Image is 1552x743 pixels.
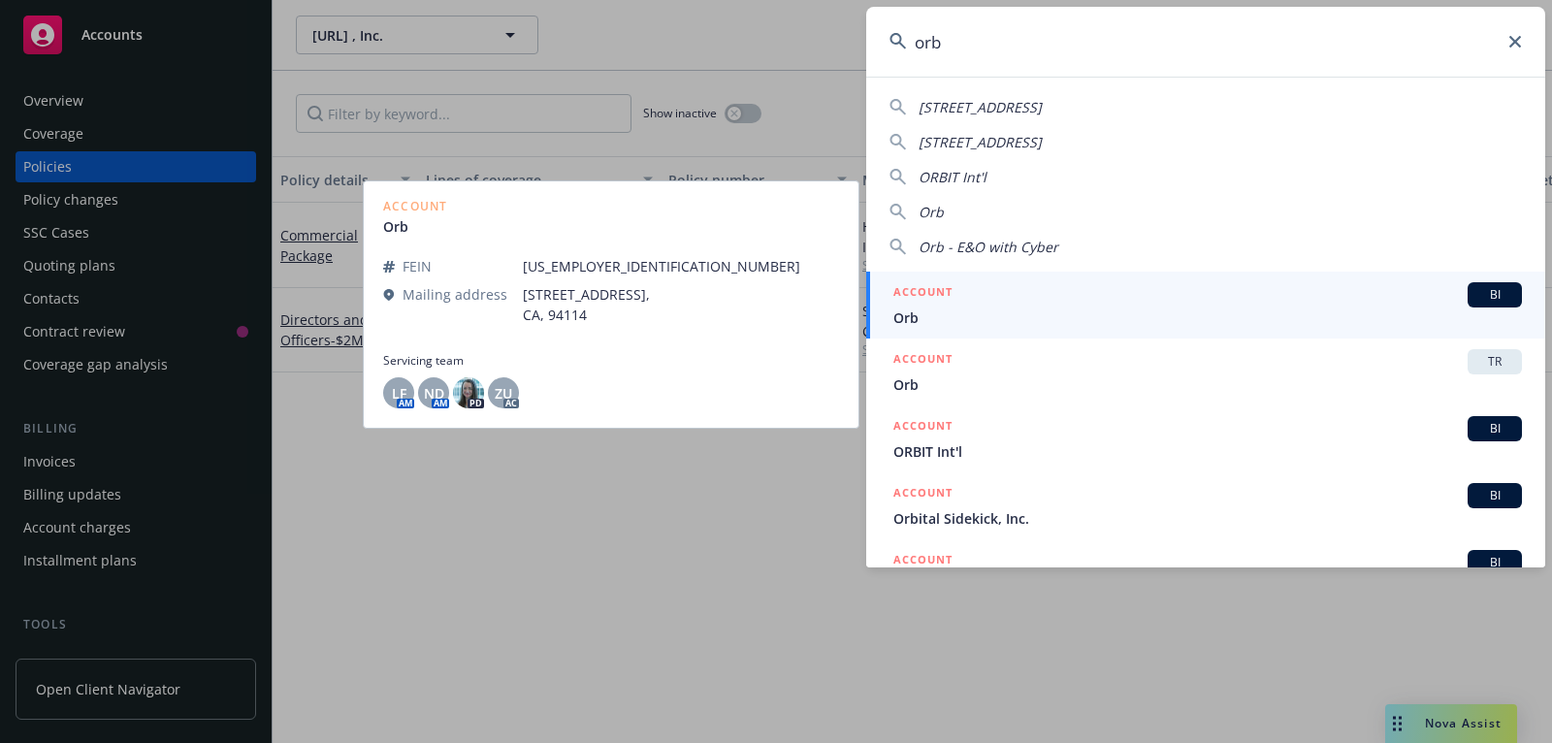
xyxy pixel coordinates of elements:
[893,508,1522,529] span: Orbital Sidekick, Inc.
[1475,286,1514,304] span: BI
[919,203,944,221] span: Orb
[866,7,1545,77] input: Search...
[893,374,1522,395] span: Orb
[893,307,1522,328] span: Orb
[866,339,1545,405] a: ACCOUNTTROrb
[866,272,1545,339] a: ACCOUNTBIOrb
[893,550,953,573] h5: ACCOUNT
[919,238,1058,256] span: Orb - E&O with Cyber
[866,405,1545,472] a: ACCOUNTBIORBIT Int'l
[919,133,1042,151] span: [STREET_ADDRESS]
[893,282,953,306] h5: ACCOUNT
[893,441,1522,462] span: ORBIT Int'l
[1475,353,1514,371] span: TR
[893,483,953,506] h5: ACCOUNT
[893,349,953,372] h5: ACCOUNT
[1475,420,1514,437] span: BI
[893,416,953,439] h5: ACCOUNT
[919,98,1042,116] span: [STREET_ADDRESS]
[1475,487,1514,504] span: BI
[1475,554,1514,571] span: BI
[866,539,1545,606] a: ACCOUNTBI
[866,472,1545,539] a: ACCOUNTBIOrbital Sidekick, Inc.
[919,168,986,186] span: ORBIT Int'l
